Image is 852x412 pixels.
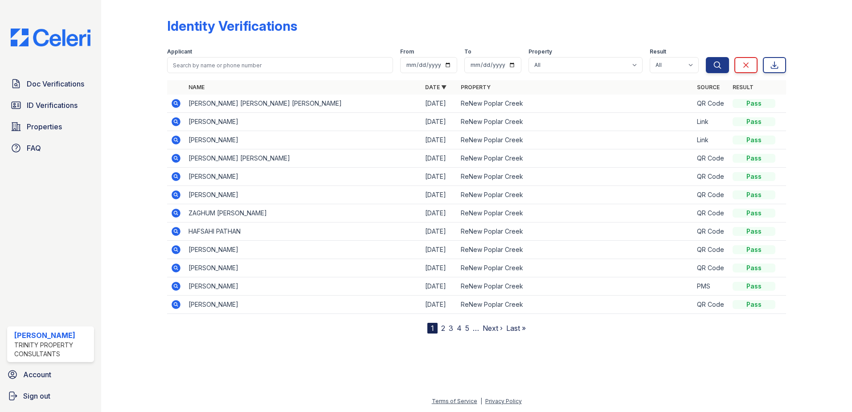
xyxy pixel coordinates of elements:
a: Date ▼ [425,84,446,91]
td: QR Code [693,149,729,168]
td: HAFSAHI PATHAN [185,222,422,241]
td: [DATE] [422,204,457,222]
div: Pass [733,117,775,126]
td: ReNew Poplar Creek [457,204,694,222]
div: Identity Verifications [167,18,297,34]
td: [PERSON_NAME] [185,131,422,149]
td: ReNew Poplar Creek [457,168,694,186]
td: [DATE] [422,241,457,259]
a: Privacy Policy [485,398,522,404]
a: Next › [483,324,503,333]
td: [PERSON_NAME] [185,113,422,131]
div: Pass [733,227,775,236]
div: | [480,398,482,404]
td: ReNew Poplar Creek [457,259,694,277]
a: 3 [449,324,453,333]
span: Properties [27,121,62,132]
td: [PERSON_NAME] [185,168,422,186]
div: Pass [733,264,775,272]
a: 2 [441,324,445,333]
td: [DATE] [422,296,457,314]
td: PMS [693,277,729,296]
div: Pass [733,172,775,181]
td: [DATE] [422,259,457,277]
a: Account [4,366,98,383]
div: Pass [733,154,775,163]
div: Pass [733,190,775,199]
a: Property [461,84,491,91]
td: QR Code [693,222,729,241]
td: [DATE] [422,168,457,186]
span: Doc Verifications [27,78,84,89]
a: 4 [457,324,462,333]
div: Pass [733,209,775,218]
td: [DATE] [422,149,457,168]
td: ReNew Poplar Creek [457,131,694,149]
td: Link [693,113,729,131]
td: Link [693,131,729,149]
td: QR Code [693,204,729,222]
span: Sign out [23,391,50,401]
td: [DATE] [422,222,457,241]
td: [DATE] [422,113,457,131]
td: [PERSON_NAME] [185,277,422,296]
td: [DATE] [422,95,457,113]
div: Pass [733,282,775,291]
a: Sign out [4,387,98,405]
a: FAQ [7,139,94,157]
td: ReNew Poplar Creek [457,277,694,296]
td: [PERSON_NAME] [PERSON_NAME] [185,149,422,168]
td: ReNew Poplar Creek [457,95,694,113]
td: ReNew Poplar Creek [457,149,694,168]
div: [PERSON_NAME] [14,330,90,341]
td: ZAGHUM [PERSON_NAME] [185,204,422,222]
td: [PERSON_NAME] [185,241,422,259]
label: Property [528,48,552,55]
span: FAQ [27,143,41,153]
td: QR Code [693,168,729,186]
td: [DATE] [422,131,457,149]
td: [DATE] [422,277,457,296]
span: … [473,323,479,334]
div: Trinity Property Consultants [14,341,90,358]
td: QR Code [693,241,729,259]
td: QR Code [693,186,729,204]
td: [PERSON_NAME] [PERSON_NAME] [PERSON_NAME] [185,95,422,113]
span: Account [23,369,51,380]
div: Pass [733,99,775,108]
td: QR Code [693,259,729,277]
td: QR Code [693,296,729,314]
a: Doc Verifications [7,75,94,93]
a: Last » [506,324,526,333]
a: Source [697,84,720,91]
a: 5 [465,324,469,333]
input: Search by name or phone number [167,57,393,73]
td: ReNew Poplar Creek [457,222,694,241]
label: Result [650,48,666,55]
td: [PERSON_NAME] [185,259,422,277]
td: [PERSON_NAME] [185,296,422,314]
td: ReNew Poplar Creek [457,296,694,314]
label: Applicant [167,48,192,55]
a: Result [733,84,754,91]
td: QR Code [693,95,729,113]
td: [PERSON_NAME] [185,186,422,204]
a: Name [188,84,205,91]
div: Pass [733,300,775,309]
td: [DATE] [422,186,457,204]
div: Pass [733,245,775,254]
label: To [464,48,471,55]
div: Pass [733,136,775,144]
a: Properties [7,118,94,136]
td: ReNew Poplar Creek [457,113,694,131]
td: ReNew Poplar Creek [457,186,694,204]
span: ID Verifications [27,100,78,111]
label: From [400,48,414,55]
div: 1 [427,323,438,334]
img: CE_Logo_Blue-a8612792a0a2168367f1c8372b55b34899dd931a85d93a1a3d3e32e68fde9ad4.png [4,29,98,46]
a: ID Verifications [7,96,94,114]
a: Terms of Service [432,398,477,404]
td: ReNew Poplar Creek [457,241,694,259]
